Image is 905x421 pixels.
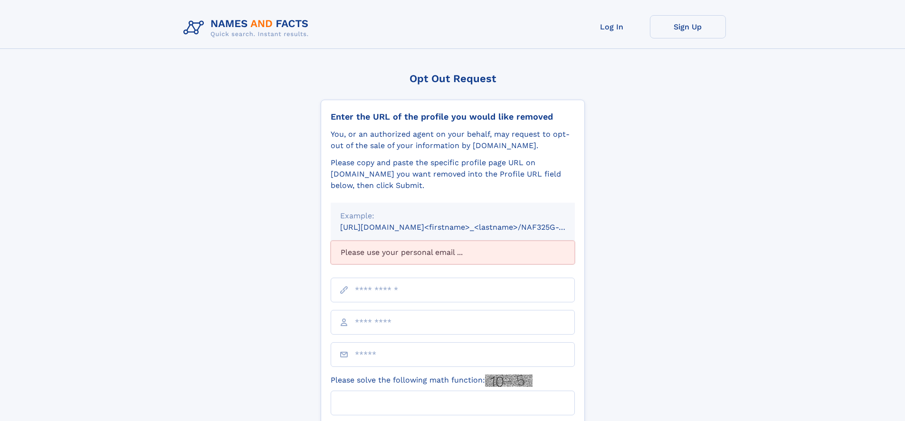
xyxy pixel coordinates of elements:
div: Example: [340,210,565,222]
small: [URL][DOMAIN_NAME]<firstname>_<lastname>/NAF325G-xxxxxxxx [340,223,593,232]
div: Enter the URL of the profile you would like removed [331,112,575,122]
img: Logo Names and Facts [180,15,316,41]
label: Please solve the following math function: [331,374,533,387]
div: Please use your personal email ... [331,241,575,264]
div: Please copy and paste the specific profile page URL on [DOMAIN_NAME] you want removed into the Pr... [331,157,575,191]
a: Sign Up [650,15,726,38]
div: Opt Out Request [321,73,585,84]
a: Log In [574,15,650,38]
div: You, or an authorized agent on your behalf, may request to opt-out of the sale of your informatio... [331,129,575,151]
